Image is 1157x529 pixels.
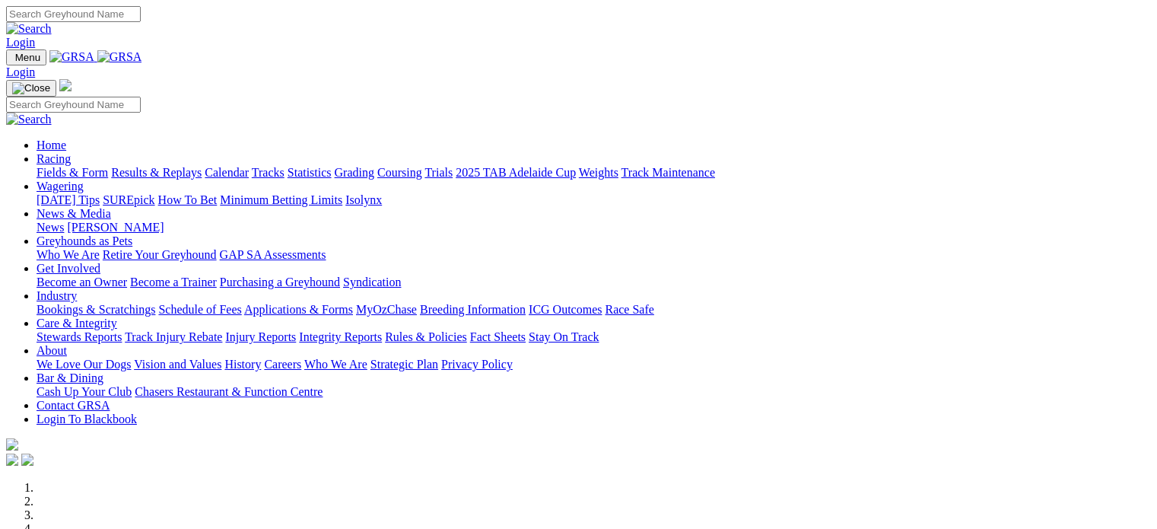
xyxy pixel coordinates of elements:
a: History [224,358,261,371]
div: About [37,358,1151,371]
a: Isolynx [345,193,382,206]
a: 2025 TAB Adelaide Cup [456,166,576,179]
a: Login [6,36,35,49]
a: Trials [424,166,453,179]
a: ICG Outcomes [529,303,602,316]
a: Grading [335,166,374,179]
a: Become a Trainer [130,276,217,288]
a: News [37,221,64,234]
a: About [37,344,67,357]
a: Applications & Forms [244,303,353,316]
a: Results & Replays [111,166,202,179]
a: Login To Blackbook [37,413,137,425]
a: Care & Integrity [37,317,117,330]
a: Strategic Plan [370,358,438,371]
a: Weights [579,166,618,179]
button: Toggle navigation [6,80,56,97]
a: Purchasing a Greyhound [220,276,340,288]
img: logo-grsa-white.png [6,438,18,451]
a: Racing [37,152,71,165]
a: [PERSON_NAME] [67,221,164,234]
div: Bar & Dining [37,385,1151,399]
button: Toggle navigation [6,49,46,65]
a: Privacy Policy [441,358,513,371]
img: logo-grsa-white.png [59,79,72,91]
a: Login [6,65,35,78]
img: GRSA [49,50,94,64]
img: facebook.svg [6,454,18,466]
a: Track Maintenance [621,166,715,179]
div: News & Media [37,221,1151,234]
a: SUREpick [103,193,154,206]
a: Who We Are [37,248,100,261]
a: Coursing [377,166,422,179]
a: Statistics [288,166,332,179]
div: Industry [37,303,1151,317]
a: Calendar [205,166,249,179]
input: Search [6,97,141,113]
a: Contact GRSA [37,399,110,412]
a: How To Bet [158,193,218,206]
span: Menu [15,52,40,63]
a: Wagering [37,180,84,193]
a: Retire Your Greyhound [103,248,217,261]
a: Stewards Reports [37,330,122,343]
a: Get Involved [37,262,100,275]
img: twitter.svg [21,454,33,466]
a: Tracks [252,166,284,179]
a: Syndication [343,276,401,288]
a: News & Media [37,207,111,220]
a: Home [37,139,66,151]
a: Stay On Track [529,330,599,343]
a: [DATE] Tips [37,193,100,206]
div: Wagering [37,193,1151,207]
input: Search [6,6,141,22]
a: Minimum Betting Limits [220,193,342,206]
a: Track Injury Rebate [125,330,222,343]
a: Rules & Policies [385,330,467,343]
img: Search [6,113,52,126]
a: Become an Owner [37,276,127,288]
div: Get Involved [37,276,1151,289]
a: Bookings & Scratchings [37,303,155,316]
a: Vision and Values [134,358,221,371]
a: GAP SA Assessments [220,248,326,261]
a: Industry [37,289,77,302]
a: MyOzChase [356,303,417,316]
a: Chasers Restaurant & Function Centre [135,385,323,398]
a: We Love Our Dogs [37,358,131,371]
a: Fields & Form [37,166,108,179]
a: Schedule of Fees [158,303,241,316]
div: Greyhounds as Pets [37,248,1151,262]
a: Bar & Dining [37,371,103,384]
a: Careers [264,358,301,371]
img: Close [12,82,50,94]
a: Fact Sheets [470,330,526,343]
a: Injury Reports [225,330,296,343]
a: Who We Are [304,358,367,371]
a: Breeding Information [420,303,526,316]
div: Care & Integrity [37,330,1151,344]
img: Search [6,22,52,36]
img: GRSA [97,50,142,64]
div: Racing [37,166,1151,180]
a: Cash Up Your Club [37,385,132,398]
a: Race Safe [605,303,653,316]
a: Greyhounds as Pets [37,234,132,247]
a: Integrity Reports [299,330,382,343]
